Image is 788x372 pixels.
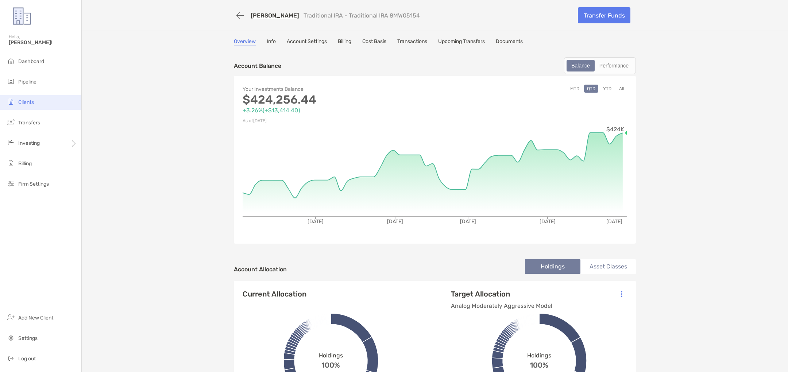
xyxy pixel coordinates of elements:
img: billing icon [7,159,15,167]
p: +3.26% ( +$13,414.40 ) [243,106,435,115]
img: settings icon [7,333,15,342]
span: 100% [321,359,340,369]
a: Documents [496,38,523,46]
button: All [616,85,627,93]
span: Add New Client [18,315,53,321]
span: 100% [530,359,548,369]
img: add_new_client icon [7,313,15,322]
a: Overview [234,38,256,46]
p: Account Balance [234,61,281,70]
p: Traditional IRA - Traditional IRA 8MW05154 [304,12,420,19]
h4: Account Allocation [234,266,287,273]
li: Asset Classes [580,259,636,274]
span: Log out [18,356,36,362]
button: MTD [567,85,582,93]
span: Transfers [18,120,40,126]
p: $424,256.44 [243,95,435,104]
p: As of [DATE] [243,116,435,125]
span: Dashboard [18,58,44,65]
img: transfers icon [7,118,15,127]
img: firm-settings icon [7,179,15,188]
a: Transactions [397,38,427,46]
h4: Current Allocation [243,290,306,298]
a: Info [267,38,276,46]
a: [PERSON_NAME] [251,12,299,19]
span: Pipeline [18,79,36,85]
span: [PERSON_NAME]! [9,39,77,46]
tspan: $424K [606,126,624,133]
p: Analog Moderately Aggressive Model [451,301,552,310]
button: QTD [584,85,598,93]
img: investing icon [7,138,15,147]
li: Holdings [525,259,580,274]
tspan: [DATE] [540,218,556,225]
span: Settings [18,335,38,341]
img: Zoe Logo [9,3,35,29]
img: clients icon [7,97,15,106]
div: Balance [567,61,594,71]
span: Holdings [319,352,343,359]
h4: Target Allocation [451,290,552,298]
span: Clients [18,99,34,105]
span: Investing [18,140,40,146]
button: YTD [600,85,614,93]
tspan: [DATE] [606,218,622,225]
img: logout icon [7,354,15,363]
img: pipeline icon [7,77,15,86]
tspan: [DATE] [387,218,403,225]
div: segmented control [564,57,636,74]
a: Account Settings [287,38,327,46]
a: Cost Basis [362,38,386,46]
span: Billing [18,160,32,167]
img: dashboard icon [7,57,15,65]
a: Billing [338,38,351,46]
a: Transfer Funds [578,7,630,23]
span: Firm Settings [18,181,49,187]
div: Performance [595,61,633,71]
tspan: [DATE] [460,218,476,225]
img: Icon List Menu [621,291,622,297]
a: Upcoming Transfers [438,38,485,46]
p: Your Investments Balance [243,85,435,94]
span: Holdings [527,352,551,359]
tspan: [DATE] [308,218,324,225]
